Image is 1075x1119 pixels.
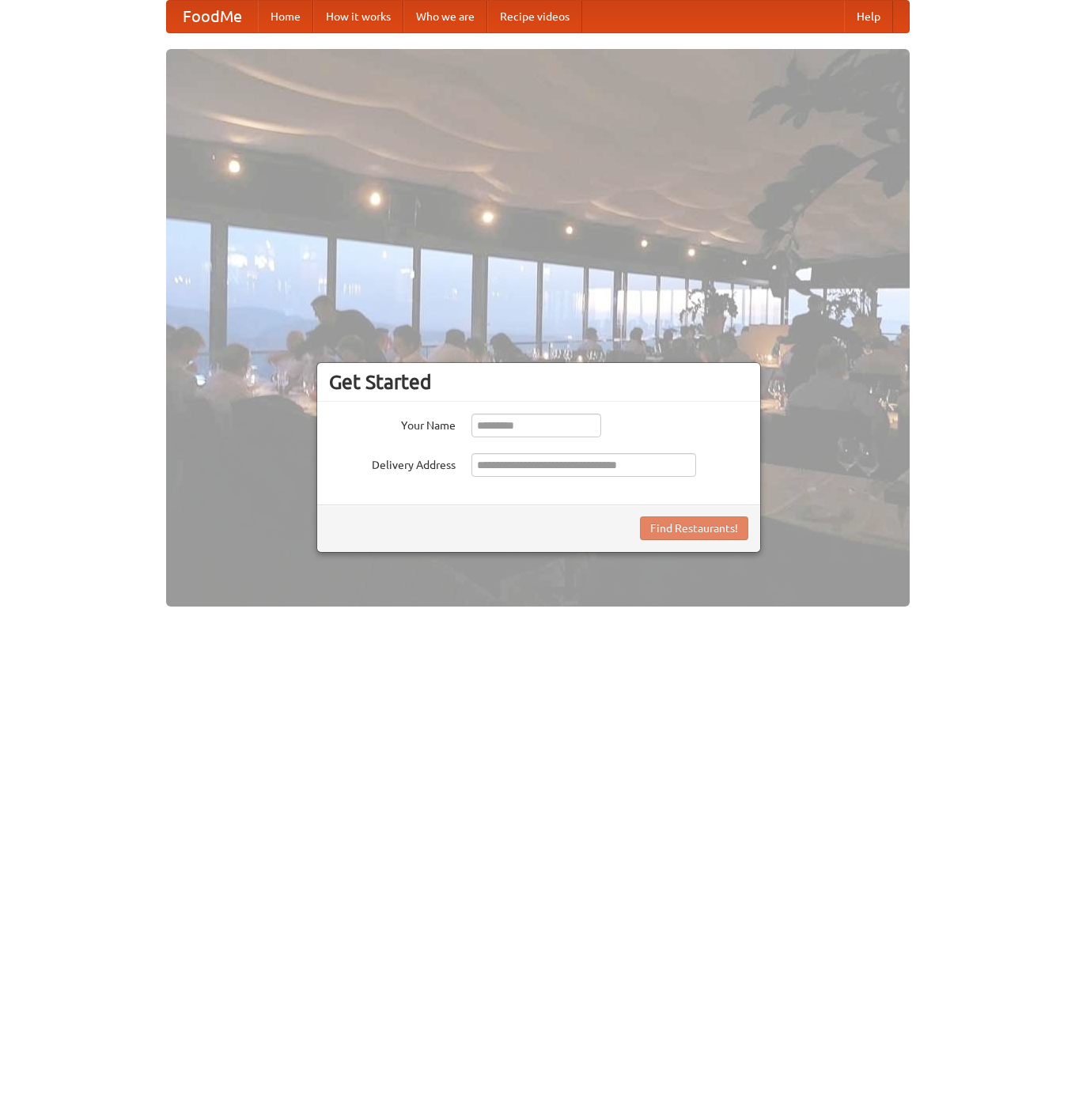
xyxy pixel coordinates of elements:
[844,1,893,32] a: Help
[313,1,403,32] a: How it works
[487,1,582,32] a: Recipe videos
[640,516,748,540] button: Find Restaurants!
[167,1,258,32] a: FoodMe
[329,414,456,433] label: Your Name
[329,453,456,473] label: Delivery Address
[329,370,748,394] h3: Get Started
[403,1,487,32] a: Who we are
[258,1,313,32] a: Home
